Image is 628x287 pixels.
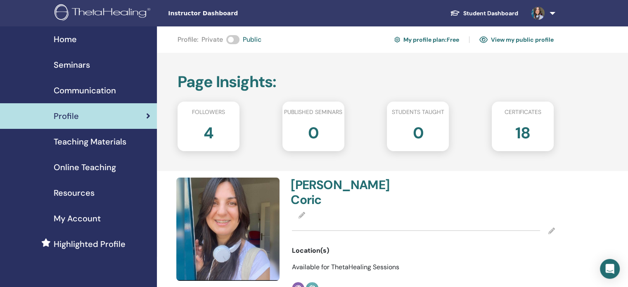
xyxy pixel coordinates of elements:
[54,135,126,148] span: Teaching Materials
[479,36,488,43] img: eye.svg
[450,9,460,17] img: graduation-cap-white.svg
[292,246,329,256] span: Location(s)
[394,33,459,46] a: My profile plan:Free
[54,110,79,122] span: Profile
[308,120,319,143] h2: 0
[443,6,525,21] a: Student Dashboard
[515,120,530,143] h2: 18
[55,4,153,23] img: logo.png
[531,7,545,20] img: default.jpg
[504,108,541,116] span: Certificates
[291,178,418,207] h4: [PERSON_NAME] Coric
[178,35,198,45] span: Profile :
[204,120,213,143] h2: 4
[54,161,116,173] span: Online Teaching
[600,259,620,279] div: Open Intercom Messenger
[178,73,554,92] h2: Page Insights :
[292,263,399,271] span: Available for ThetaHealing Sessions
[168,9,292,18] span: Instructor Dashboard
[243,35,261,45] span: Public
[54,84,116,97] span: Communication
[192,108,225,116] span: Followers
[284,108,342,116] span: Published seminars
[479,33,554,46] a: View my public profile
[54,33,77,45] span: Home
[412,120,423,143] h2: 0
[54,59,90,71] span: Seminars
[54,187,95,199] span: Resources
[394,36,400,44] img: cog.svg
[201,35,223,45] span: Private
[392,108,444,116] span: Students taught
[54,212,101,225] span: My Account
[54,238,126,250] span: Highlighted Profile
[176,178,280,281] img: default.jpg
